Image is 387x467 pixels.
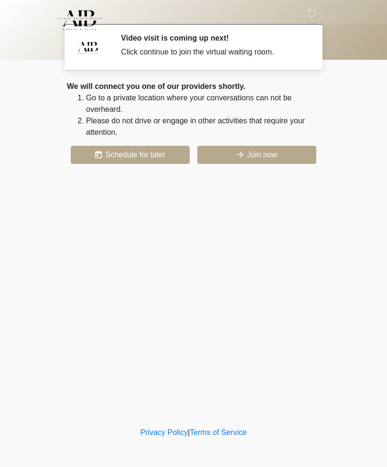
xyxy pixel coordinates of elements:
[121,46,306,58] div: Click continue to join the virtual waiting room.
[86,115,320,138] li: Please do not drive or engage in other activities that require your attention.
[86,92,320,115] li: Go to a private location where your conversations can not be overheard.
[188,428,190,436] a: |
[67,81,320,92] div: We will connect you one of our providers shortly.
[197,146,316,164] button: Join now
[71,146,190,164] button: Schedule for later
[140,428,188,436] a: Privacy Policy
[190,428,247,436] a: Terms of Service
[74,33,103,62] img: Agent Avatar
[57,7,103,33] img: Allure Infinite Beauty Logo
